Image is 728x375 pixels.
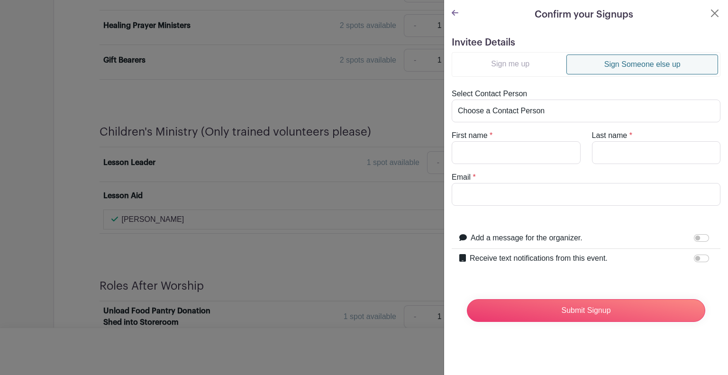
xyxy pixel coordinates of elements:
[709,8,720,19] button: Close
[452,172,471,183] label: Email
[470,253,608,264] label: Receive text notifications from this event.
[452,37,720,48] h5: Invitee Details
[535,8,633,22] h5: Confirm your Signups
[566,55,718,74] a: Sign Someone else up
[452,130,488,141] label: First name
[452,88,527,100] label: Select Contact Person
[592,130,628,141] label: Last name
[471,232,582,244] label: Add a message for the organizer.
[467,299,705,322] input: Submit Signup
[454,55,566,73] a: Sign me up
